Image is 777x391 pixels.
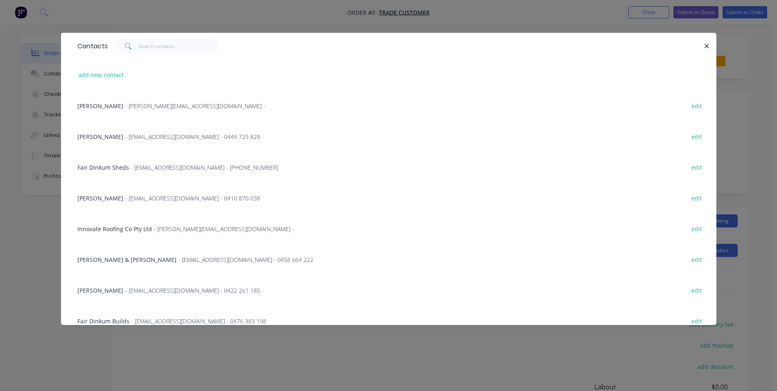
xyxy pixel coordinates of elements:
[77,286,123,294] span: [PERSON_NAME]
[77,194,123,202] span: [PERSON_NAME]
[687,192,707,203] button: edit
[74,69,128,80] button: add new contact
[131,164,278,171] span: - [EMAIL_ADDRESS][DOMAIN_NAME] - [PHONE_NUMBER]
[154,225,294,233] span: - [PERSON_NAME][EMAIL_ADDRESS][DOMAIN_NAME] -
[687,161,707,173] button: edit
[687,223,707,234] button: edit
[131,317,266,325] span: - [EMAIL_ADDRESS][DOMAIN_NAME] - 0476 383 198
[687,131,707,142] button: edit
[687,315,707,326] button: edit
[125,102,265,110] span: - [PERSON_NAME][EMAIL_ADDRESS][DOMAIN_NAME] -
[178,256,313,264] span: - [EMAIL_ADDRESS][DOMAIN_NAME] - 0458 664 222
[77,225,152,233] span: Innovate Roofing Co Pty Ltd
[138,38,218,55] input: Search contacts...
[77,256,177,264] span: [PERSON_NAME] & [PERSON_NAME]
[687,284,707,296] button: edit
[687,100,707,111] button: edit
[77,133,123,141] span: [PERSON_NAME]
[687,254,707,265] button: edit
[125,194,260,202] span: - [EMAIL_ADDRESS][DOMAIN_NAME] - 0410 870 038
[125,286,260,294] span: - [EMAIL_ADDRESS][DOMAIN_NAME] - 0422 261 185
[77,102,123,110] span: [PERSON_NAME]
[73,33,108,59] div: Contacts
[77,317,129,325] span: Fair Dinkum Builds
[77,164,129,171] span: Fair Dinkum Sheds
[125,133,260,141] span: - [EMAIL_ADDRESS][DOMAIN_NAME] - 0449 725 828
